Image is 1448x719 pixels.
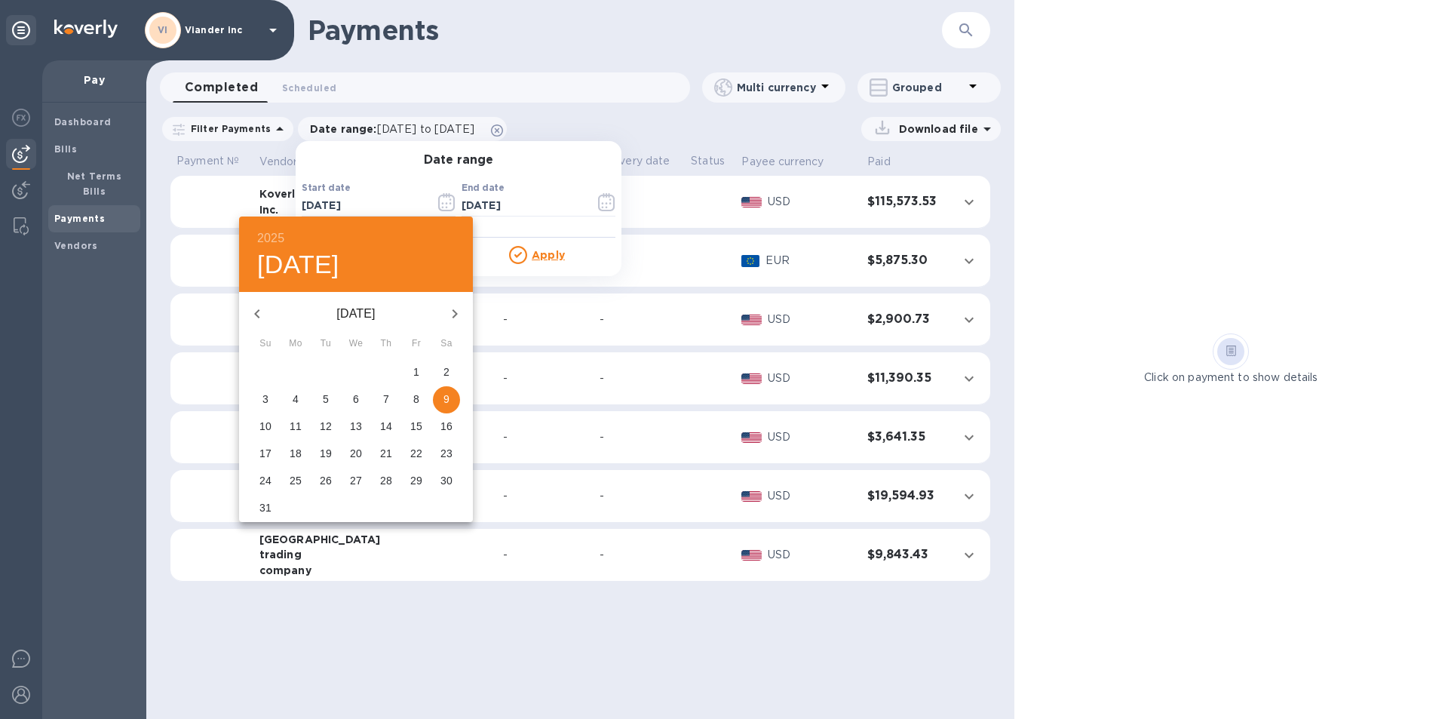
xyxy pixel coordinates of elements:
[342,468,370,495] button: 27
[323,392,329,407] p: 5
[259,500,271,515] p: 31
[403,413,430,441] button: 15
[290,473,302,488] p: 25
[353,392,359,407] p: 6
[413,392,419,407] p: 8
[342,336,370,352] span: We
[373,336,400,352] span: Th
[312,413,339,441] button: 12
[440,473,452,488] p: 30
[380,419,392,434] p: 14
[433,336,460,352] span: Sa
[290,419,302,434] p: 11
[252,441,279,468] button: 17
[282,413,309,441] button: 11
[373,386,400,413] button: 7
[342,441,370,468] button: 20
[380,446,392,461] p: 21
[433,413,460,441] button: 16
[410,419,422,434] p: 15
[350,473,362,488] p: 27
[380,473,392,488] p: 28
[433,441,460,468] button: 23
[443,392,449,407] p: 9
[373,468,400,495] button: 28
[293,392,299,407] p: 4
[373,413,400,441] button: 14
[433,359,460,386] button: 2
[440,446,452,461] p: 23
[275,305,437,323] p: [DATE]
[403,468,430,495] button: 29
[403,336,430,352] span: Fr
[373,441,400,468] button: 21
[403,386,430,413] button: 8
[252,468,279,495] button: 24
[252,413,279,441] button: 10
[403,359,430,386] button: 1
[259,473,271,488] p: 24
[403,441,430,468] button: 22
[290,446,302,461] p: 18
[252,386,279,413] button: 3
[282,386,309,413] button: 4
[320,419,332,434] p: 12
[312,386,339,413] button: 5
[320,473,332,488] p: 26
[282,441,309,468] button: 18
[320,446,332,461] p: 19
[312,441,339,468] button: 19
[410,446,422,461] p: 22
[413,364,419,379] p: 1
[257,228,284,249] button: 2025
[342,386,370,413] button: 6
[342,413,370,441] button: 13
[262,392,268,407] p: 3
[282,336,309,352] span: Mo
[383,392,389,407] p: 7
[259,446,271,461] p: 17
[252,495,279,522] button: 31
[443,364,449,379] p: 2
[312,336,339,352] span: Tu
[350,419,362,434] p: 13
[440,419,452,434] p: 16
[252,336,279,352] span: Su
[433,468,460,495] button: 30
[433,386,460,413] button: 9
[282,468,309,495] button: 25
[259,419,271,434] p: 10
[350,446,362,461] p: 20
[312,468,339,495] button: 26
[410,473,422,488] p: 29
[257,249,339,281] button: [DATE]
